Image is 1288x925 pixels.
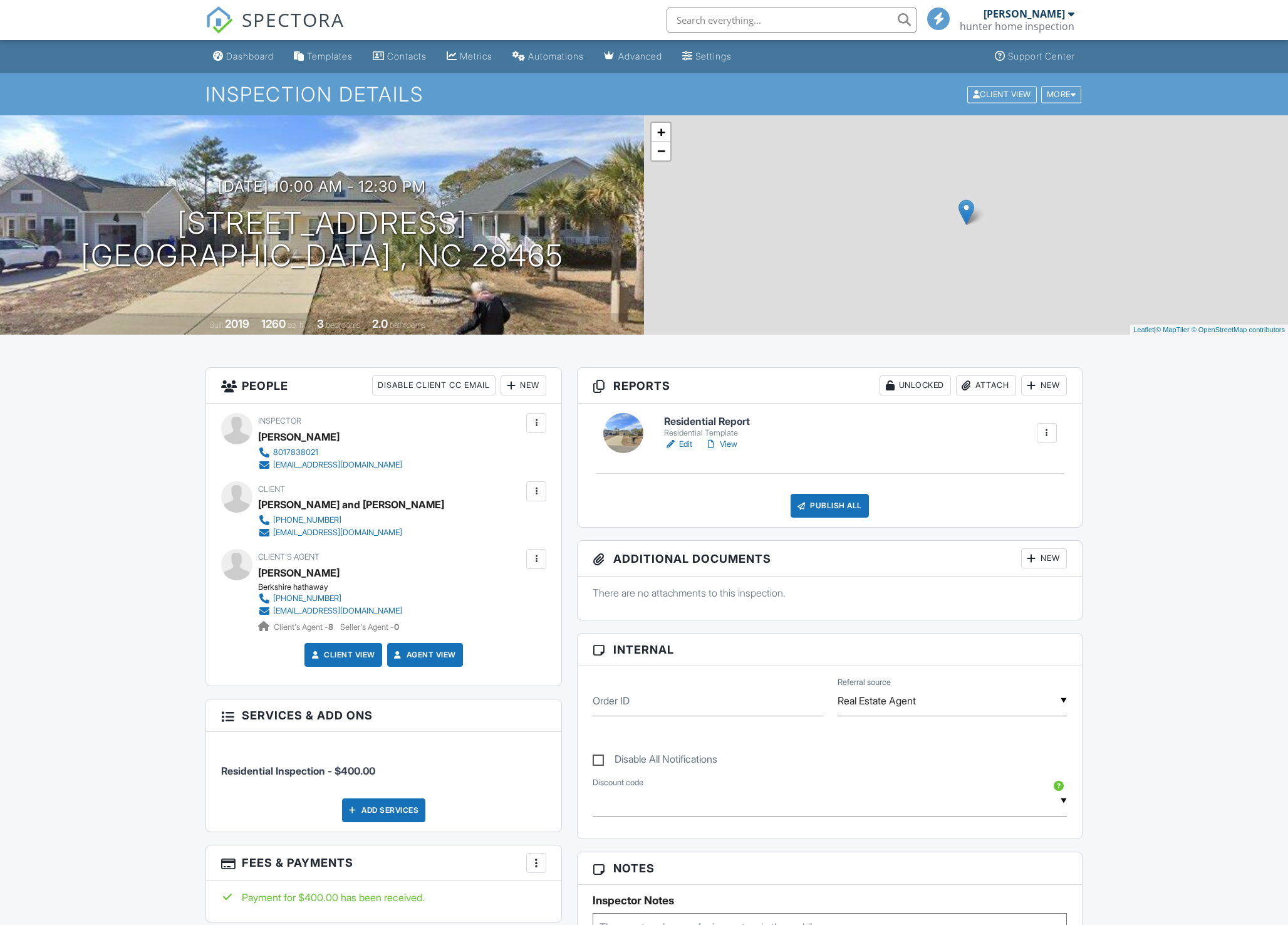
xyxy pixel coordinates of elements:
[1021,375,1067,395] div: New
[664,416,750,427] h6: Residential Report
[1133,326,1154,333] a: Leaflet
[206,845,561,881] h3: Fees & Payments
[578,634,1082,666] h3: Internal
[206,368,561,404] h3: People
[593,894,1067,907] h5: Inspector Notes
[221,741,546,788] li: Service: Residential Inspection
[667,8,917,33] input: Search everything...
[205,83,1083,105] h1: Inspection Details
[593,694,630,708] label: Order ID
[1192,326,1285,333] a: © OpenStreetMap contributors
[221,765,375,777] span: Residential Inspection - $400.00
[599,45,667,68] a: Advanced
[705,438,737,451] a: View
[273,515,341,525] div: [PHONE_NUMBER]
[387,51,427,61] div: Contacts
[273,593,341,604] div: [PHONE_NUMBER]
[273,460,402,470] div: [EMAIL_ADDRESS][DOMAIN_NAME]
[328,622,333,632] strong: 8
[226,51,274,61] div: Dashboard
[208,45,279,68] a: Dashboard
[206,699,561,732] h3: Services & Add ons
[221,891,546,904] div: Payment for $400.00 has been received.
[258,459,402,471] a: [EMAIL_ADDRESS][DOMAIN_NAME]
[258,427,340,446] div: [PERSON_NAME]
[390,320,425,330] span: bathrooms
[205,6,233,34] img: The Best Home Inspection Software - Spectora
[225,317,249,330] div: 2019
[258,484,285,494] span: Client
[258,514,434,526] a: [PHONE_NUMBER]
[205,17,345,43] a: SPECTORA
[258,446,402,459] a: 8017838021
[309,649,375,661] a: Client View
[1021,548,1067,568] div: New
[326,320,360,330] span: bedrooms
[273,606,402,616] div: [EMAIL_ADDRESS][DOMAIN_NAME]
[664,416,750,438] a: Residential Report Residential Template
[218,178,426,195] h3: [DATE] 10:00 am - 12:30 pm
[695,51,732,61] div: Settings
[342,798,425,822] div: Add Services
[289,45,358,68] a: Templates
[258,495,444,514] div: [PERSON_NAME] and [PERSON_NAME]
[593,586,1067,600] p: There are no attachments to this inspection.
[652,123,670,142] a: Zoom in
[1008,51,1075,61] div: Support Center
[273,528,402,538] div: [EMAIL_ADDRESS][DOMAIN_NAME]
[1041,86,1082,103] div: More
[791,494,869,518] div: Publish All
[274,622,335,632] span: Client's Agent -
[956,375,1016,395] div: Attach
[528,51,584,61] div: Automations
[258,563,340,582] a: [PERSON_NAME]
[618,51,662,61] div: Advanced
[984,8,1065,20] div: [PERSON_NAME]
[593,753,717,769] label: Disable All Notifications
[368,45,432,68] a: Contacts
[967,86,1037,103] div: Client View
[1130,325,1288,335] div: |
[261,317,286,330] div: 1260
[307,51,353,61] div: Templates
[273,447,318,457] div: 8017838021
[258,605,402,617] a: [EMAIL_ADDRESS][DOMAIN_NAME]
[578,541,1082,577] h3: Additional Documents
[880,375,951,395] div: Unlocked
[507,45,589,68] a: Automations (Basic)
[460,51,492,61] div: Metrics
[442,45,497,68] a: Metrics
[81,207,564,273] h1: [STREET_ADDRESS] [GEOGRAPHIC_DATA] , Nc 28465
[664,428,750,438] div: Residential Template
[394,622,399,632] strong: 0
[578,852,1082,885] h3: Notes
[258,526,434,539] a: [EMAIL_ADDRESS][DOMAIN_NAME]
[372,317,388,330] div: 2.0
[258,552,319,562] span: Client's Agent
[372,375,496,395] div: Disable Client CC Email
[501,375,546,395] div: New
[578,368,1082,404] h3: Reports
[242,6,345,33] span: SPECTORA
[990,45,1080,68] a: Support Center
[258,592,402,605] a: [PHONE_NUMBER]
[209,320,223,330] span: Built
[317,317,324,330] div: 3
[652,142,670,160] a: Zoom out
[593,777,643,788] label: Discount code
[960,20,1074,33] div: hunter home inspection
[288,320,305,330] span: sq. ft.
[1156,326,1190,333] a: © MapTiler
[838,677,891,688] label: Referral source
[258,416,301,426] span: Inspector
[966,89,1040,98] a: Client View
[677,45,737,68] a: Settings
[340,622,399,632] span: Seller's Agent -
[258,582,412,592] div: Berkshire hathaway
[664,438,692,451] a: Edit
[392,649,456,661] a: Agent View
